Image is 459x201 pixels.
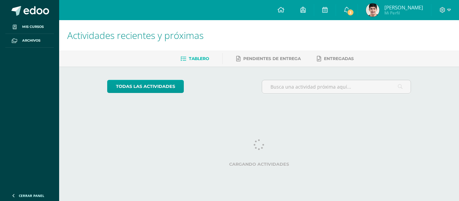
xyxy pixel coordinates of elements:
span: Actividades recientes y próximas [67,29,204,42]
a: Mis cursos [5,20,54,34]
a: Entregadas [317,53,354,64]
a: todas las Actividades [107,80,184,93]
a: Archivos [5,34,54,48]
span: Mis cursos [22,24,44,30]
span: Archivos [22,38,40,43]
span: 3 [347,9,354,16]
span: [PERSON_NAME] [384,4,423,11]
a: Pendientes de entrega [236,53,301,64]
span: Entregadas [324,56,354,61]
input: Busca una actividad próxima aquí... [262,80,411,93]
img: 75547d3f596e18c1ce37b5546449d941.png [366,3,379,17]
span: Pendientes de entrega [243,56,301,61]
span: Mi Perfil [384,10,423,16]
a: Tablero [180,53,209,64]
span: Tablero [189,56,209,61]
label: Cargando actividades [107,162,411,167]
span: Cerrar panel [19,193,44,198]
